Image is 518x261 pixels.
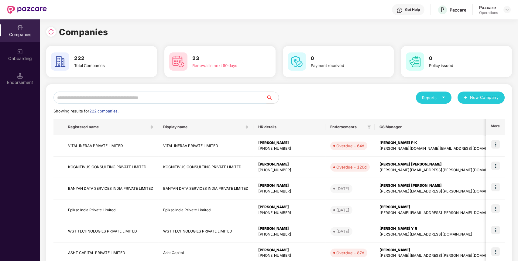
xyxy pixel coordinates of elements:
img: icon [491,226,500,234]
span: Showing results for [53,109,118,113]
div: [PHONE_NUMBER] [258,167,321,173]
img: svg+xml;base64,PHN2ZyB4bWxucz0iaHR0cDovL3d3dy53My5vcmcvMjAwMC9zdmciIHdpZHRoPSI2MCIgaGVpZ2h0PSI2MC... [406,52,424,71]
h3: 222 [74,55,140,62]
span: CS Manager [379,125,498,129]
div: [PERSON_NAME] [PERSON_NAME] [379,183,503,189]
img: icon [491,247,500,256]
div: [PERSON_NAME] [258,162,321,167]
span: caret-down [441,95,445,99]
span: 222 companies. [89,109,118,113]
img: svg+xml;base64,PHN2ZyBpZD0iSGVscC0zMngzMiIgeG1sbnM9Imh0dHA6Ly93d3cudzMub3JnLzIwMDAvc3ZnIiB3aWR0aD... [396,7,403,13]
img: svg+xml;base64,PHN2ZyB4bWxucz0iaHR0cDovL3d3dy53My5vcmcvMjAwMC9zdmciIHdpZHRoPSI2MCIgaGVpZ2h0PSI2MC... [169,52,187,71]
div: [PERSON_NAME] [379,247,503,253]
div: [PERSON_NAME] [258,140,321,146]
div: [DATE] [336,228,349,234]
div: Reports [422,95,445,101]
span: Endorsements [330,125,365,129]
div: [PERSON_NAME][EMAIL_ADDRESS][PERSON_NAME][DOMAIN_NAME] [379,253,503,259]
span: filter [366,123,372,131]
img: svg+xml;base64,PHN2ZyB4bWxucz0iaHR0cDovL3d3dy53My5vcmcvMjAwMC9zdmciIHdpZHRoPSI2MCIgaGVpZ2h0PSI2MC... [288,52,306,71]
img: icon [491,140,500,149]
img: svg+xml;base64,PHN2ZyBpZD0iQ29tcGFuaWVzIiB4bWxucz0iaHR0cDovL3d3dy53My5vcmcvMjAwMC9zdmciIHdpZHRoPS... [17,25,23,31]
div: [PERSON_NAME] [258,226,321,232]
div: [PERSON_NAME][EMAIL_ADDRESS][DOMAIN_NAME] [379,232,503,237]
img: svg+xml;base64,PHN2ZyB3aWR0aD0iMTQuNSIgaGVpZ2h0PSIxNC41IiB2aWV3Qm94PSIwIDAgMTYgMTYiIGZpbGw9Im5vbm... [17,73,23,79]
span: P [441,6,444,13]
div: Overdue - 120d [336,164,367,170]
div: [PERSON_NAME] [258,183,321,189]
td: Epikso India Private Limited [158,199,253,221]
div: Overdue - 87d [336,250,364,256]
div: [PERSON_NAME] Y R [379,226,503,232]
button: search [266,92,279,104]
div: [PERSON_NAME] [PERSON_NAME] [379,162,503,167]
div: Get Help [405,7,420,12]
td: Epikso India Private Limited [63,199,158,221]
div: [PHONE_NUMBER] [258,146,321,152]
div: Policy issued [429,62,495,69]
h1: Companies [59,25,108,39]
div: [PHONE_NUMBER] [258,210,321,216]
span: filter [367,125,371,129]
td: KOGNITIVUS CONSULTING PRIVATE LIMITED [63,157,158,178]
img: icon [491,183,500,191]
div: [PERSON_NAME] [379,204,503,210]
div: [PHONE_NUMBER] [258,189,321,194]
div: [DATE] [336,207,349,213]
div: Overdue - 64d [336,143,364,149]
div: [PERSON_NAME][DOMAIN_NAME][EMAIL_ADDRESS][DOMAIN_NAME] [379,146,503,152]
span: Display name [163,125,244,129]
td: VITAL INFRAA PRIVATE LIMITED [158,135,253,157]
h3: 0 [311,55,377,62]
span: Registered name [68,125,149,129]
div: [PERSON_NAME] P K [379,140,503,146]
img: svg+xml;base64,PHN2ZyB3aWR0aD0iMjAiIGhlaWdodD0iMjAiIHZpZXdCb3g9IjAgMCAyMCAyMCIgZmlsbD0ibm9uZSIgeG... [17,49,23,55]
img: New Pazcare Logo [7,6,47,14]
td: BANYAN DATA SERVICES INDIA PRIVATE LIMITED [63,178,158,199]
th: Registered name [63,119,158,135]
td: KOGNITIVUS CONSULTING PRIVATE LIMITED [158,157,253,178]
div: [PERSON_NAME][EMAIL_ADDRESS][PERSON_NAME][DOMAIN_NAME] [379,167,503,173]
img: icon [491,162,500,170]
td: WST TECHNOLOGIES PRIVATE LIMITED [158,221,253,243]
div: [PERSON_NAME][EMAIL_ADDRESS][PERSON_NAME][DOMAIN_NAME] [379,210,503,216]
span: plus [464,95,468,100]
th: HR details [253,119,325,135]
div: Pazcare [479,5,498,10]
div: [PERSON_NAME] [258,204,321,210]
div: Total Companies [74,62,140,69]
span: New Company [470,95,499,101]
div: [DATE] [336,186,349,192]
div: [PHONE_NUMBER] [258,253,321,259]
div: Pazcare [450,7,466,13]
td: WST TECHNOLOGIES PRIVATE LIMITED [63,221,158,243]
div: [PERSON_NAME] [258,247,321,253]
span: search [266,95,279,100]
div: Operations [479,10,498,15]
h3: 0 [429,55,495,62]
img: svg+xml;base64,PHN2ZyBpZD0iUmVsb2FkLTMyeDMyIiB4bWxucz0iaHR0cDovL3d3dy53My5vcmcvMjAwMC9zdmciIHdpZH... [48,29,54,35]
img: svg+xml;base64,PHN2ZyBpZD0iRHJvcGRvd24tMzJ4MzIiIHhtbG5zPSJodHRwOi8vd3d3LnczLm9yZy8yMDAwL3N2ZyIgd2... [505,7,509,12]
button: plusNew Company [458,92,505,104]
img: icon [491,204,500,213]
h3: 23 [192,55,258,62]
td: BANYAN DATA SERVICES INDIA PRIVATE LIMITED [158,178,253,199]
th: More [486,119,505,135]
div: [PHONE_NUMBER] [258,232,321,237]
img: svg+xml;base64,PHN2ZyB4bWxucz0iaHR0cDovL3d3dy53My5vcmcvMjAwMC9zdmciIHdpZHRoPSI2MCIgaGVpZ2h0PSI2MC... [51,52,69,71]
div: Payment received [311,62,377,69]
td: VITAL INFRAA PRIVATE LIMITED [63,135,158,157]
div: [PERSON_NAME][EMAIL_ADDRESS][PERSON_NAME][DOMAIN_NAME] [379,189,503,194]
div: Renewal in next 60 days [192,62,258,69]
th: Display name [158,119,253,135]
